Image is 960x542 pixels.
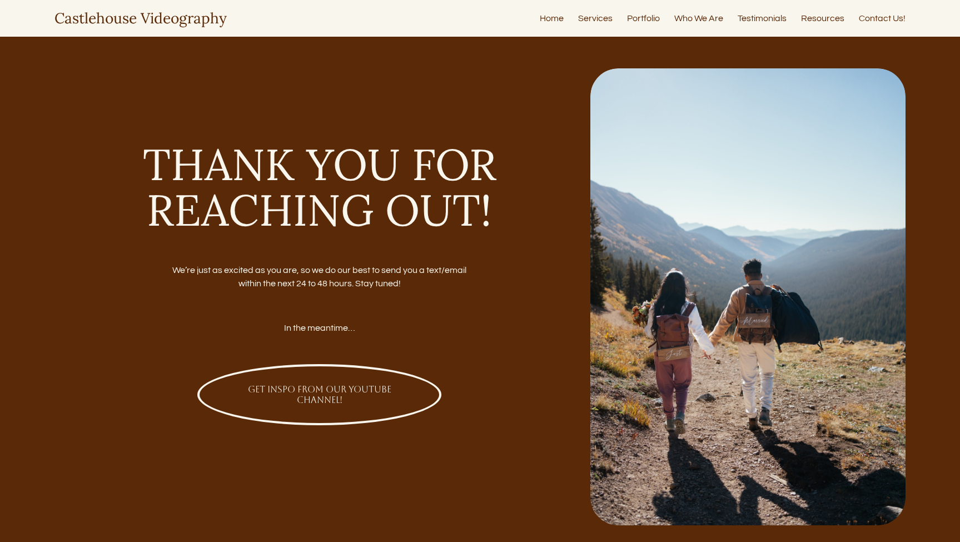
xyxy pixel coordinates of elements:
[801,11,844,26] a: Resources
[162,263,477,290] p: We’re just as excited as you are, so we do our best to send you a text/email within the next 24 t...
[859,11,906,26] a: Contact Us!
[143,136,508,238] span: THANK YOU FOR REACHING OUT!
[578,11,613,26] a: Services
[738,11,787,26] a: Testimonials
[540,11,564,26] a: Home
[197,364,441,425] a: GET INSPO FROM OUR YOUTUBE CHANNEL!
[54,8,227,27] a: Castlehouse Videography
[674,11,723,26] a: Who We Are
[162,321,477,335] p: In the meantime…
[627,11,660,26] a: Portfolio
